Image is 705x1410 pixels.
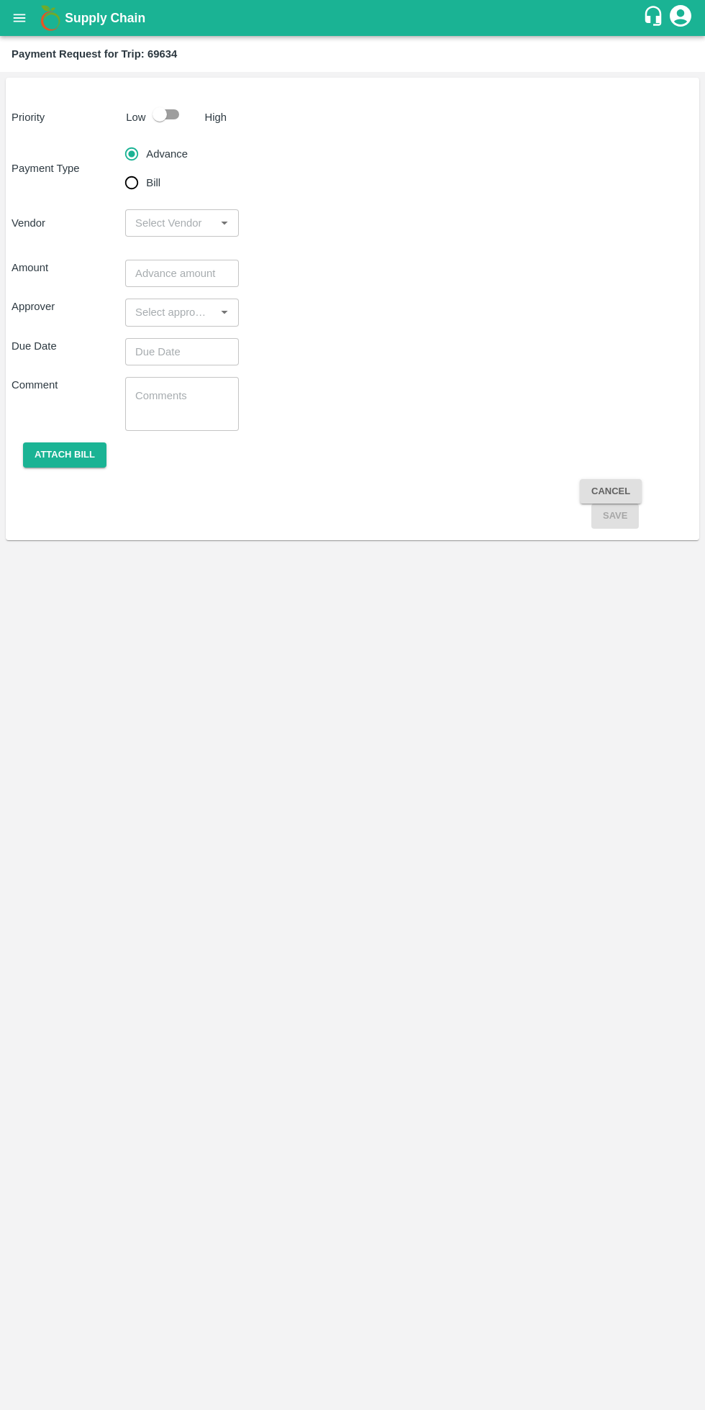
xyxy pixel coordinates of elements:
[12,48,177,60] b: Payment Request for Trip: 69634
[12,377,125,393] p: Comment
[12,109,120,125] p: Priority
[580,479,642,504] button: Cancel
[36,4,65,32] img: logo
[12,338,125,354] p: Due Date
[65,8,642,28] a: Supply Chain
[126,109,145,125] p: Low
[642,5,668,31] div: customer-support
[3,1,36,35] button: open drawer
[205,109,227,125] p: High
[146,175,160,191] span: Bill
[129,214,211,232] input: Select Vendor
[125,338,229,365] input: Choose date
[65,11,145,25] b: Supply Chain
[12,260,125,276] p: Amount
[129,303,211,322] input: Select approver
[125,260,239,287] input: Advance amount
[146,146,188,162] span: Advance
[215,214,234,232] button: Open
[215,303,234,322] button: Open
[12,160,125,176] p: Payment Type
[668,3,693,33] div: account of current user
[23,442,106,468] button: Attach bill
[12,215,125,231] p: Vendor
[12,299,125,314] p: Approver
